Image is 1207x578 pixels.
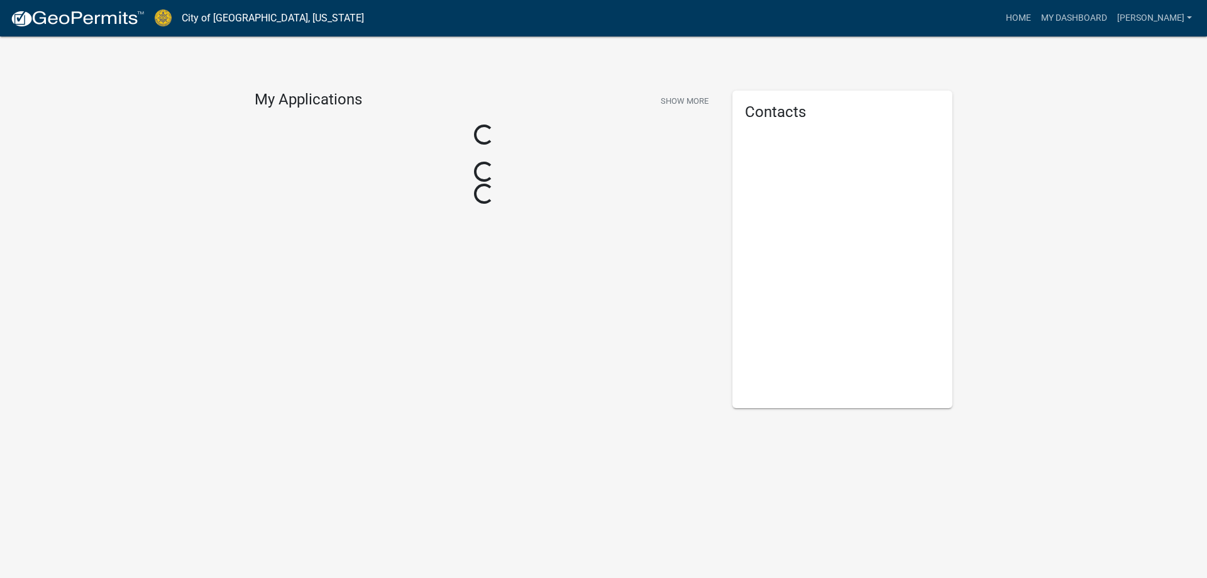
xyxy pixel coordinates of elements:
[656,91,714,111] button: Show More
[1112,6,1197,30] a: [PERSON_NAME]
[182,8,364,29] a: City of [GEOGRAPHIC_DATA], [US_STATE]
[1036,6,1112,30] a: My Dashboard
[155,9,172,26] img: City of Jeffersonville, Indiana
[255,91,362,109] h4: My Applications
[745,103,940,121] h5: Contacts
[1001,6,1036,30] a: Home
